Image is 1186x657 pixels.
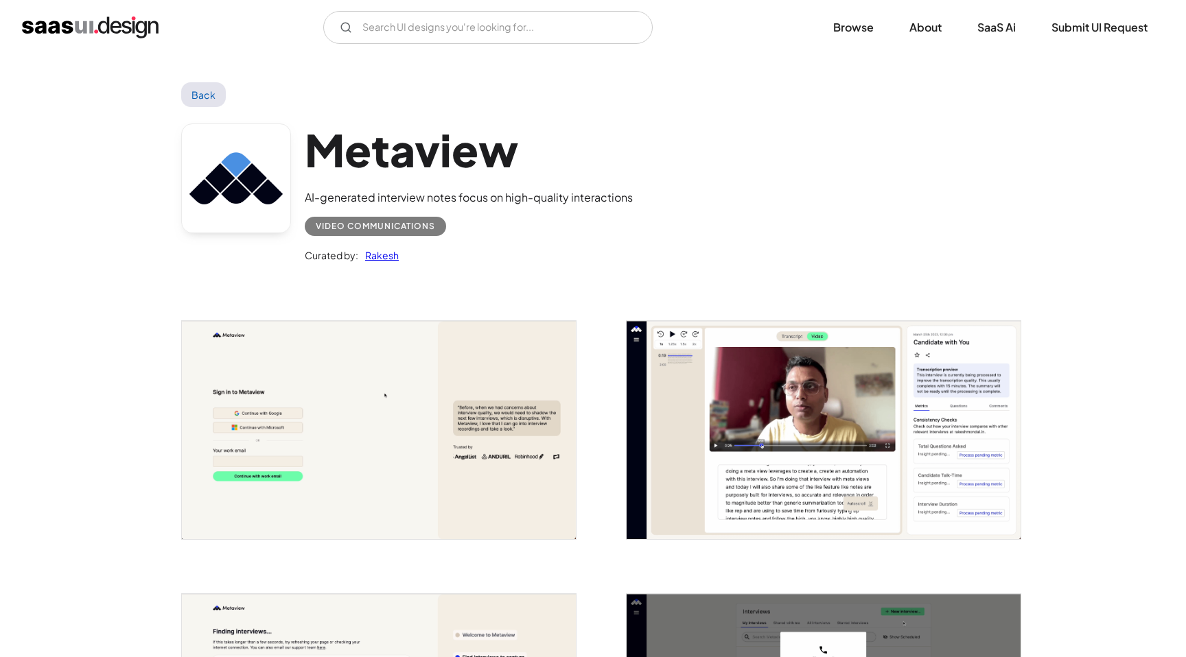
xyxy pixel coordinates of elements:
[316,218,435,235] div: Video Communications
[1035,12,1164,43] a: Submit UI Request
[961,12,1032,43] a: SaaS Ai
[323,11,653,44] input: Search UI designs you're looking for...
[305,247,358,263] div: Curated by:
[627,321,1021,539] a: open lightbox
[323,11,653,44] form: Email Form
[182,321,576,539] img: 641ea575e5406cfae1a4e25e_metaview%20-%20Sign%20In.png
[817,12,890,43] a: Browse
[893,12,958,43] a: About
[181,82,226,107] a: Back
[305,123,633,176] h1: Metaview
[22,16,159,38] a: home
[182,321,576,539] a: open lightbox
[627,321,1021,539] img: 641ea575a274e5ba0e2e8a79_metaview%20-%20Main%20Inteview%20Screen.png
[358,247,399,263] a: Rakesh
[305,189,633,206] div: AI-generated interview notes focus on high-quality interactions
